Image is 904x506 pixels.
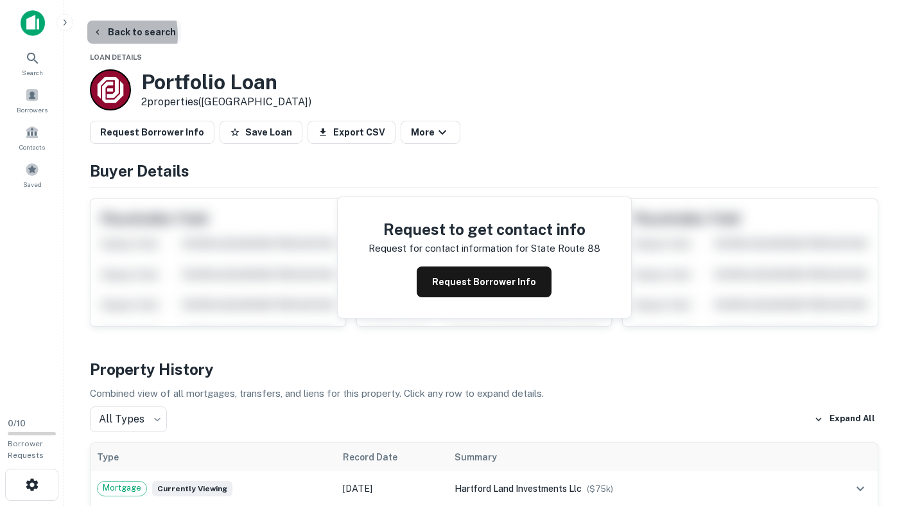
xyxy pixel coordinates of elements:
span: Borrower Requests [8,439,44,460]
h4: Buyer Details [90,159,878,182]
button: expand row [849,478,871,500]
p: 2 properties ([GEOGRAPHIC_DATA]) [141,94,311,110]
span: ($ 75k ) [587,484,613,494]
span: Contacts [19,142,45,152]
a: Contacts [4,120,60,155]
button: Expand All [811,410,878,429]
p: Combined view of all mortgages, transfers, and liens for this property. Click any row to expand d... [90,386,878,401]
td: [DATE] [336,471,448,506]
a: Search [4,46,60,80]
h4: Property History [90,358,878,381]
p: state route 88 [531,241,600,256]
th: Type [91,443,336,471]
span: Saved [23,179,42,189]
th: Summary [448,443,821,471]
button: Request Borrower Info [417,266,552,297]
span: Currently viewing [152,481,232,496]
img: capitalize-icon.png [21,10,45,36]
span: hartford land investments llc [455,484,582,494]
span: Search [22,67,43,78]
iframe: Chat Widget [840,403,904,465]
h3: Portfolio Loan [141,70,311,94]
span: 0 / 10 [8,419,26,428]
h4: Request to get contact info [369,218,600,241]
button: Request Borrower Info [90,121,214,144]
p: Request for contact information for [369,241,528,256]
button: Back to search [87,21,181,44]
div: All Types [90,406,167,432]
button: More [401,121,460,144]
span: Mortgage [98,482,146,494]
a: Saved [4,157,60,192]
span: Borrowers [17,105,48,115]
span: Loan Details [90,53,142,61]
button: Export CSV [308,121,395,144]
button: Save Loan [220,121,302,144]
th: Record Date [336,443,448,471]
a: Borrowers [4,83,60,118]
